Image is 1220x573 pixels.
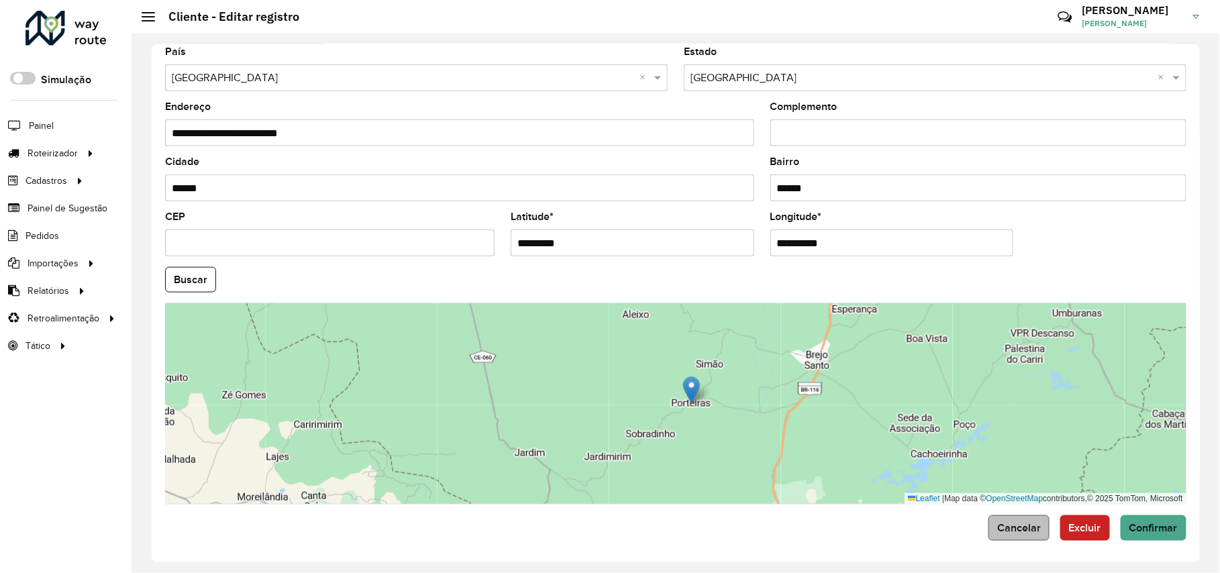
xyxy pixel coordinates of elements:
[770,209,822,225] label: Longitude
[165,267,216,293] button: Buscar
[986,494,1044,503] a: OpenStreetMap
[1050,3,1079,32] a: Contato Rápido
[28,284,69,298] span: Relatórios
[165,209,185,225] label: CEP
[908,494,940,503] a: Leaflet
[1069,522,1101,533] span: Excluir
[28,146,78,160] span: Roteirizador
[1082,17,1183,30] span: [PERSON_NAME]
[41,72,91,88] label: Simulação
[28,201,107,215] span: Painel de Sugestão
[640,70,651,86] span: Clear all
[165,44,186,60] label: País
[770,154,800,170] label: Bairro
[770,99,837,115] label: Complemento
[26,174,67,188] span: Cadastros
[1082,4,1183,17] h3: [PERSON_NAME]
[28,256,79,270] span: Importações
[1158,70,1170,86] span: Clear all
[165,99,211,115] label: Endereço
[683,376,700,404] img: Marker
[988,515,1050,541] button: Cancelar
[684,44,717,60] label: Estado
[1129,522,1178,533] span: Confirmar
[511,209,554,225] label: Latitude
[942,494,944,503] span: |
[29,119,54,133] span: Painel
[1060,515,1110,541] button: Excluir
[165,154,199,170] label: Cidade
[26,339,50,353] span: Tático
[26,229,59,243] span: Pedidos
[155,9,299,24] h2: Cliente - Editar registro
[28,311,99,325] span: Retroalimentação
[997,522,1041,533] span: Cancelar
[1121,515,1186,541] button: Confirmar
[905,493,1186,505] div: Map data © contributors,© 2025 TomTom, Microsoft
